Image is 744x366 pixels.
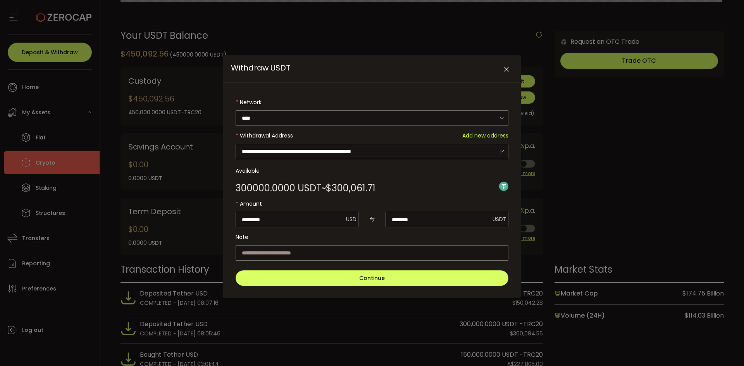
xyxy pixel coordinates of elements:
[346,215,356,223] span: USD
[493,215,506,223] span: USDT
[499,63,513,76] button: Close
[462,128,508,143] span: Add new address
[236,196,508,211] label: Amount
[223,55,521,298] div: Withdraw USDT
[236,163,508,179] label: Available
[236,184,321,193] span: 300000.0000 USDT
[236,95,508,110] label: Network
[236,184,375,193] div: ~
[240,132,293,139] span: Withdrawal Address
[326,184,375,193] span: $300,061.71
[236,270,508,286] button: Continue
[705,329,744,366] iframe: Chat Widget
[236,229,508,245] label: Note
[231,62,290,73] span: Withdraw USDT
[359,274,385,282] span: Continue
